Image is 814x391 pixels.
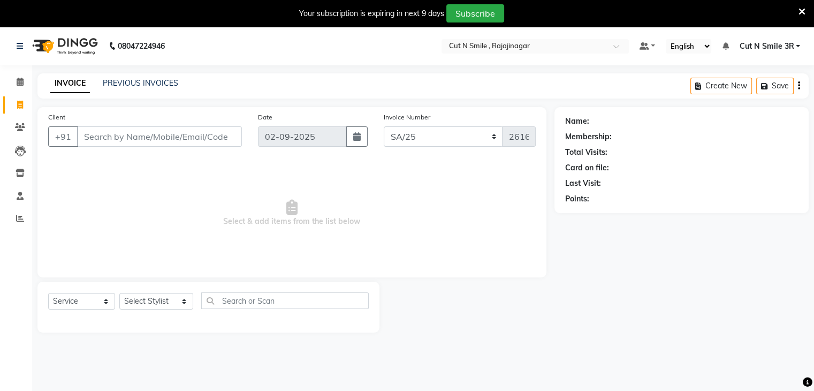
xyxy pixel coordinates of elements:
[446,4,504,22] button: Subscribe
[690,78,752,94] button: Create New
[756,78,794,94] button: Save
[565,178,601,189] div: Last Visit:
[565,162,609,174] div: Card on file:
[118,31,165,61] b: 08047224946
[48,160,536,267] span: Select & add items from the list below
[258,112,272,122] label: Date
[299,8,444,19] div: Your subscription is expiring in next 9 days
[201,292,368,309] input: Search or Scan
[27,31,101,61] img: logo
[50,74,90,93] a: INVOICE
[565,193,589,205] div: Points:
[77,126,242,147] input: Search by Name/Mobile/Email/Code
[565,131,612,142] div: Membership:
[565,147,607,158] div: Total Visits:
[48,126,78,147] button: +91
[739,41,794,52] span: Cut N Smile 3R
[48,112,65,122] label: Client
[384,112,430,122] label: Invoice Number
[565,116,589,127] div: Name:
[103,78,178,88] a: PREVIOUS INVOICES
